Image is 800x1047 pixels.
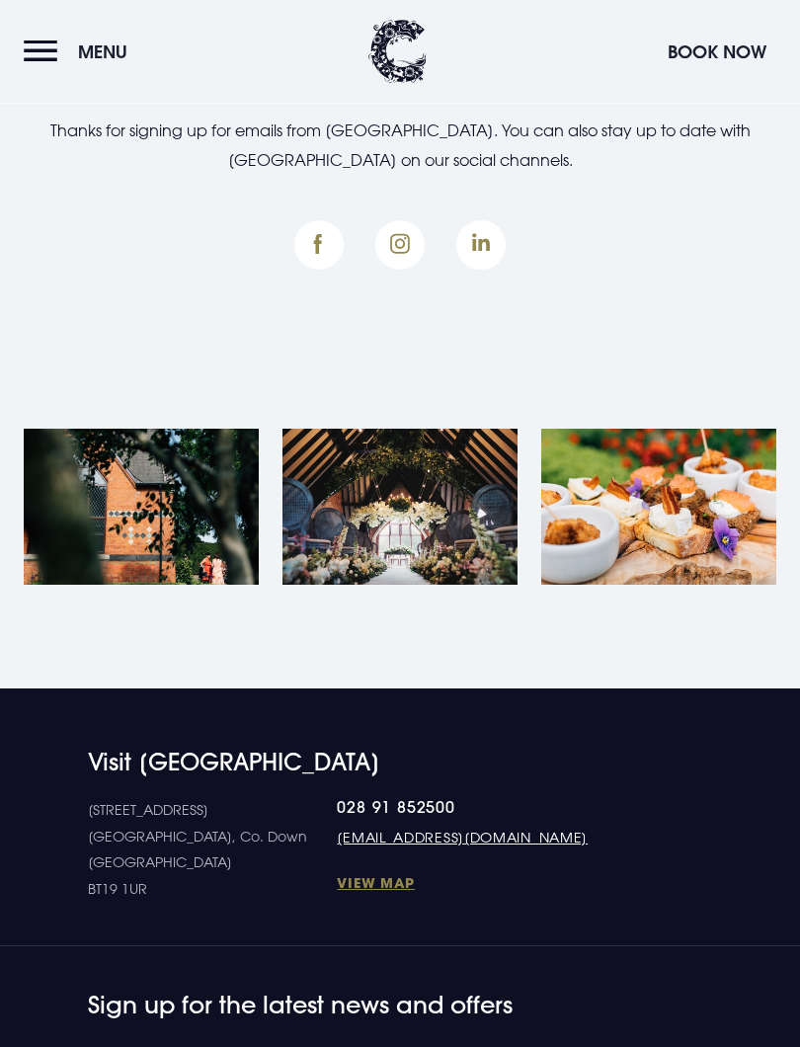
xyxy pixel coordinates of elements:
img: Clandeboye Lodge [368,20,428,84]
a: [EMAIL_ADDRESS][DOMAIN_NAME] [337,828,588,848]
h4: Sign up for the latest news and offers [88,992,532,1020]
p: Thanks for signing up for emails from [GEOGRAPHIC_DATA]. You can also stay up to date with [GEOGR... [24,117,776,177]
p: [STREET_ADDRESS] [GEOGRAPHIC_DATA], Co. Down [GEOGRAPHIC_DATA] BT19 1UR [88,798,337,903]
h4: Visit [GEOGRAPHIC_DATA] [88,749,711,777]
a: View Map [337,874,588,893]
a: 028 91 852500 [337,798,588,818]
button: Menu [24,31,137,73]
img: Wedding thank you 1 [24,430,259,586]
img: Instagram [456,221,506,271]
img: Instagram [375,221,425,271]
img: Wedding thank you 2 [541,430,776,586]
button: Book Now [658,31,776,73]
img: Wedding thank you 3 [282,430,518,586]
img: Facebook [294,221,344,271]
span: Menu [78,40,127,63]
